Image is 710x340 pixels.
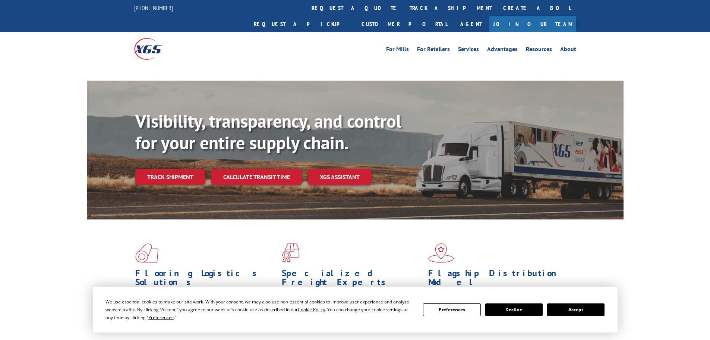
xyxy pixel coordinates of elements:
[135,243,158,263] img: xgs-icon-total-supply-chain-intelligence-red
[135,109,401,154] b: Visibility, transparency, and control for your entire supply chain.
[282,269,423,290] h1: Specialized Freight Experts
[308,169,372,185] a: XGS ASSISTANT
[428,243,454,263] img: xgs-icon-flagship-distribution-model-red
[248,16,356,32] a: Request a pickup
[547,303,605,316] button: Accept
[134,4,173,12] a: [PHONE_NUMBER]
[487,46,518,54] a: Advantages
[560,46,576,54] a: About
[423,303,480,316] button: Preferences
[211,169,302,185] a: Calculate transit time
[458,46,479,54] a: Services
[453,16,489,32] a: Agent
[489,16,576,32] a: Join Our Team
[148,314,174,321] span: Preferences
[386,46,409,54] a: For Mills
[282,243,299,263] img: xgs-icon-focused-on-flooring-red
[93,287,618,333] div: Cookie Consent Prompt
[526,46,552,54] a: Resources
[298,306,325,313] span: Cookie Policy
[356,16,453,32] a: Customer Portal
[428,269,569,290] h1: Flagship Distribution Model
[485,303,543,316] button: Decline
[105,298,414,321] div: We use essential cookies to make our site work. With your consent, we may also use non-essential ...
[417,46,450,54] a: For Retailers
[135,169,205,185] a: Track shipment
[135,269,276,290] h1: Flooring Logistics Solutions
